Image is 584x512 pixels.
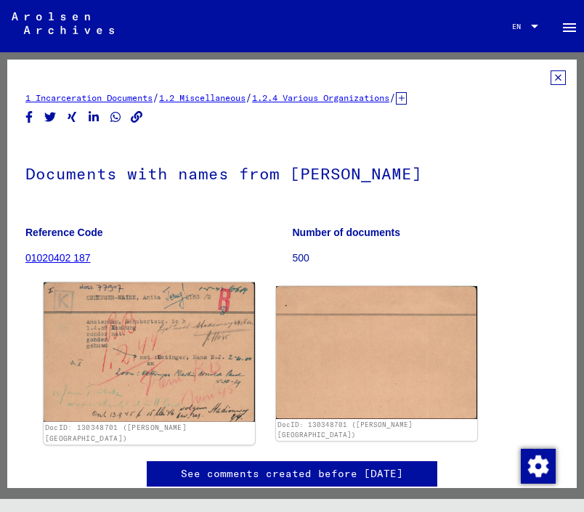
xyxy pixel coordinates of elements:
img: 002.jpg [276,286,477,419]
img: Change consent [521,449,556,484]
span: / [389,91,396,104]
a: DocID: 130348701 ([PERSON_NAME] [GEOGRAPHIC_DATA]) [277,420,413,439]
button: Share on Twitter [43,108,58,126]
button: Share on LinkedIn [86,108,102,126]
a: 1.2.4 Various Organizations [252,92,389,103]
button: Share on WhatsApp [108,108,123,126]
span: EN [512,23,528,31]
button: Copy link [129,108,145,126]
span: / [153,91,159,104]
a: 01020402 187 [25,252,91,264]
a: DocID: 130348701 ([PERSON_NAME] [GEOGRAPHIC_DATA]) [45,423,187,442]
button: Share on Xing [65,108,80,126]
b: Number of documents [293,227,401,238]
img: 001.jpg [44,283,255,422]
a: 1.2 Miscellaneous [159,92,246,103]
mat-icon: Side nav toggle icon [561,19,578,36]
a: See comments created before [DATE] [181,466,403,481]
h1: Documents with names from [PERSON_NAME] [25,140,559,204]
b: Reference Code [25,227,103,238]
img: Arolsen_neg.svg [12,12,114,34]
p: 500 [293,251,559,266]
span: / [246,91,252,104]
button: Share on Facebook [22,108,37,126]
button: Toggle sidenav [555,12,584,41]
a: 1 Incarceration Documents [25,92,153,103]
